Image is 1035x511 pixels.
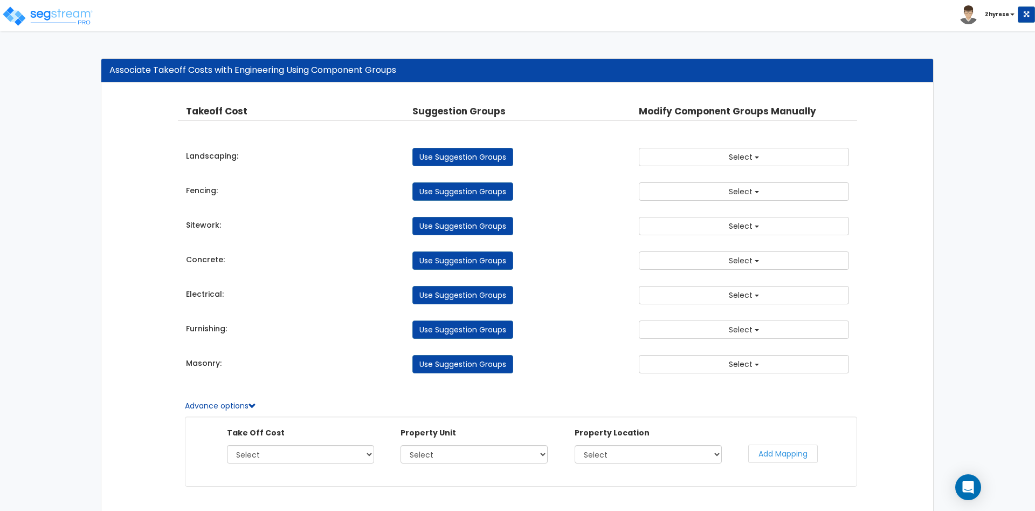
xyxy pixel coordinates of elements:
[955,474,981,500] div: Open Intercom Messenger
[412,355,513,373] a: Use Suggestion Groups
[186,358,222,369] label: Masonry:
[227,427,285,438] label: Take Off Cost
[186,105,247,118] b: Takeoff Cost
[729,221,753,231] span: Select
[412,148,513,166] a: Use Suggestion Groups
[639,286,849,304] button: Select
[748,445,818,463] button: Add Mapping
[959,5,978,24] img: avatar.png
[729,290,753,301] span: Select
[729,152,753,162] span: Select
[639,321,849,339] button: Select
[109,64,925,77] div: Associate Takeoff Costs with Engineering Using Component Groups
[985,10,1009,18] b: Zhyrese
[575,427,650,438] label: Property Location
[639,217,849,235] button: Select
[729,255,753,266] span: Select
[639,105,816,118] b: Modify Component Groups Manually
[412,105,506,118] b: Suggestion Groups
[729,186,753,197] span: Select
[639,182,849,201] button: Select
[186,151,238,161] label: Landscaping:
[639,355,849,373] button: Select
[401,427,456,438] label: Property Unit
[186,254,225,265] label: Concrete:
[639,148,849,166] button: Select
[186,289,224,299] label: Electrical:
[412,321,513,339] a: Use Suggestion Groups
[186,220,221,230] label: Sitework:
[186,323,227,334] label: Furnishing:
[412,251,513,270] a: Use Suggestion Groups
[412,182,513,201] a: Use Suggestion Groups
[412,217,513,235] a: Use Suggestion Groups
[639,251,849,270] button: Select
[729,359,753,370] span: Select
[412,286,513,304] a: Use Suggestion Groups
[2,5,93,27] img: logo_pro_r.png
[186,185,218,196] label: Fencing:
[185,400,256,411] a: Advance options
[729,324,753,335] span: Select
